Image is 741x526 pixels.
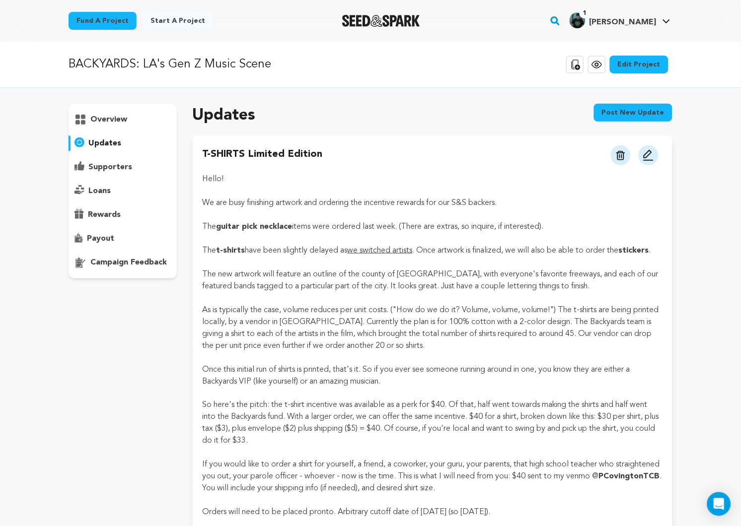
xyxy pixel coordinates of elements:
strong: t-shirts [217,247,245,255]
a: Paul C.'s Profile [568,10,672,28]
button: campaign feedback [69,255,177,270]
button: updates [69,135,177,151]
h2: Updates [193,104,256,128]
p: Hello! [203,173,663,185]
u: we switched artists [348,247,413,255]
p: supporters [88,161,132,173]
p: loans [88,185,111,197]
p: updates [88,137,121,149]
a: Seed&Spark Homepage [342,15,420,27]
button: Post new update [594,104,672,122]
p: The items were ordered last week. (There are extras, so inquire, if interested). [203,221,663,233]
p: overview [90,114,127,126]
span: [PERSON_NAME] [590,18,657,26]
img: pencil.svg [643,149,655,161]
p: payout [87,233,114,245]
button: overview [69,112,177,128]
div: Paul C.'s Profile [570,12,657,28]
strong: stickers [619,247,649,255]
button: payout [69,231,177,247]
span: 1 [580,8,591,18]
img: trash.svg [616,151,625,160]
p: campaign feedback [90,257,167,268]
a: Start a project [143,12,213,30]
p: The have been slightly delayed as . Once artwork is finalized, we will also be able to order the . [203,245,663,257]
p: So here's the pitch: the t-shirt incentive was available as a perk for $40. Of that, half went to... [203,399,663,447]
p: As is typically the case, volume reduces per unit costs. ("How do we do it? Volume, volume, volum... [203,304,663,352]
p: We are busy finishing artwork and ordering the incentive rewards for our S&S backers. [203,197,663,209]
p: The new artwork will feature an outline of the county of [GEOGRAPHIC_DATA], with everyone's favor... [203,268,663,292]
strong: guitar pick necklace [217,223,293,231]
strong: PCovingtonTCB [599,473,660,481]
p: If you would like to order a shirt for yourself, a friend, a coworker, your guru, your parents, t... [203,459,663,495]
a: Edit Project [610,56,668,73]
p: rewards [88,209,121,221]
div: Open Intercom Messenger [707,492,731,516]
button: supporters [69,159,177,175]
img: 8d89282d85feb369.png [570,12,586,28]
p: Once this initial run of shirts is printed, that's it. So if you ever see someone running around ... [203,364,663,388]
span: Paul C.'s Profile [568,10,672,31]
p: BACKYARDS: LA's Gen Z Music Scene [69,56,271,73]
h4: T-SHIRTS limited edition [203,147,323,165]
p: Orders will need to be placed pronto. Arbitrary cutoff date of [DATE] (so [DATE]). [203,507,663,519]
button: rewards [69,207,177,223]
a: Fund a project [69,12,137,30]
img: Seed&Spark Logo Dark Mode [342,15,420,27]
button: loans [69,183,177,199]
